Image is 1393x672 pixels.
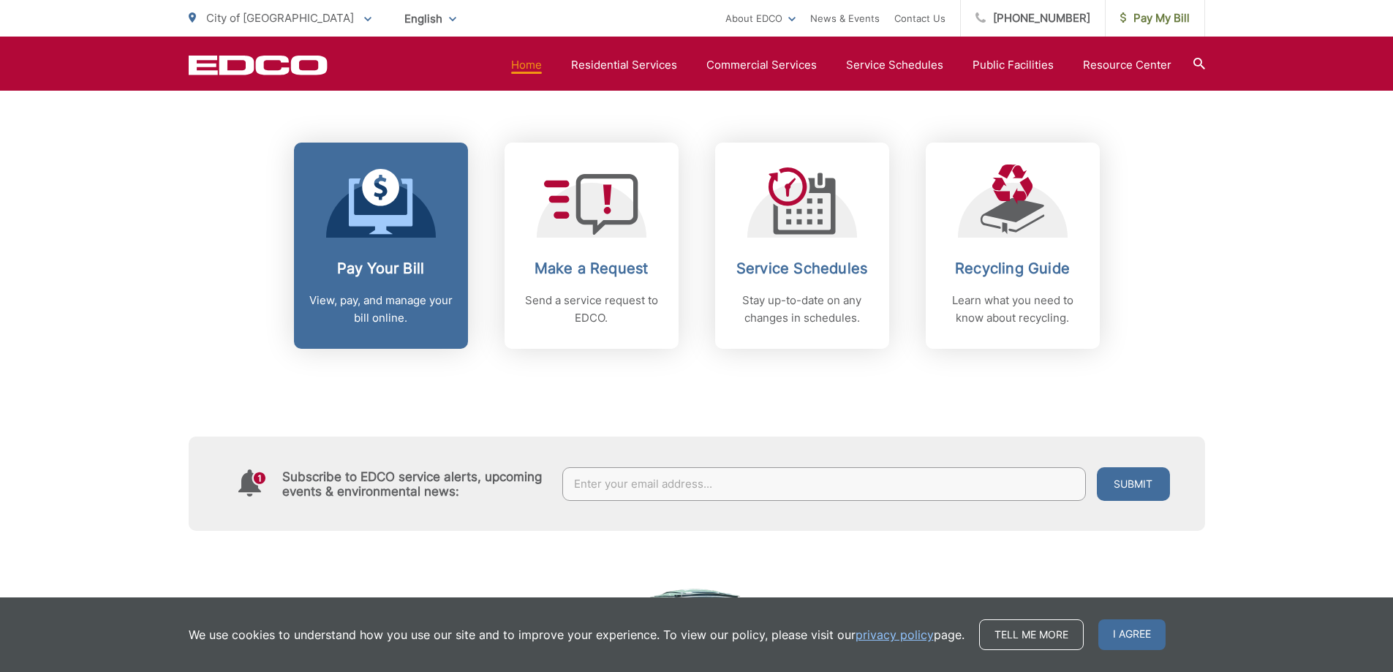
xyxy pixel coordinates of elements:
a: Resource Center [1083,56,1171,74]
h2: Make a Request [519,260,664,277]
p: View, pay, and manage your bill online. [309,292,453,327]
a: privacy policy [856,626,934,643]
a: Service Schedules Stay up-to-date on any changes in schedules. [715,143,889,349]
p: We use cookies to understand how you use our site and to improve your experience. To view our pol... [189,626,964,643]
span: English [393,6,467,31]
p: Send a service request to EDCO. [519,292,664,327]
h4: Subscribe to EDCO service alerts, upcoming events & environmental news: [282,469,548,499]
a: EDCD logo. Return to the homepage. [189,55,328,75]
a: Home [511,56,542,74]
a: Make a Request Send a service request to EDCO. [505,143,679,349]
a: About EDCO [725,10,796,27]
a: Commercial Services [706,56,817,74]
a: Tell me more [979,619,1084,650]
span: Pay My Bill [1120,10,1190,27]
p: Learn what you need to know about recycling. [940,292,1085,327]
h2: Recycling Guide [940,260,1085,277]
span: I agree [1098,619,1166,650]
a: Service Schedules [846,56,943,74]
h2: Pay Your Bill [309,260,453,277]
span: City of [GEOGRAPHIC_DATA] [206,11,354,25]
a: Public Facilities [973,56,1054,74]
a: Pay Your Bill View, pay, and manage your bill online. [294,143,468,349]
a: Contact Us [894,10,945,27]
p: Stay up-to-date on any changes in schedules. [730,292,875,327]
a: News & Events [810,10,880,27]
a: Recycling Guide Learn what you need to know about recycling. [926,143,1100,349]
input: Enter your email address... [562,467,1086,501]
h2: Service Schedules [730,260,875,277]
button: Submit [1097,467,1170,501]
a: Residential Services [571,56,677,74]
